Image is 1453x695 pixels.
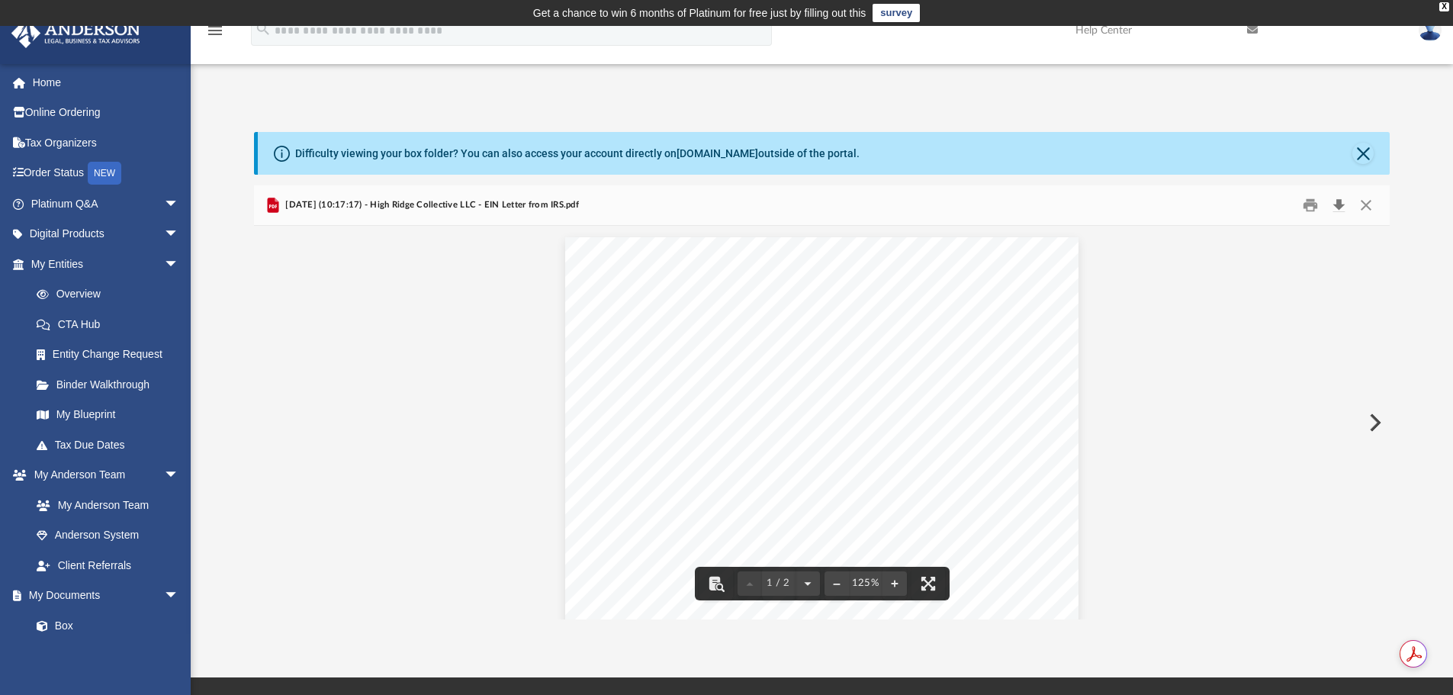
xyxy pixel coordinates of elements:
i: search [255,21,272,37]
button: Next page [796,567,820,600]
button: Close [1352,194,1380,217]
a: [DOMAIN_NAME] [677,147,758,159]
div: Current zoom level [849,578,882,588]
a: Tax Organizers [11,127,202,158]
i: menu [206,21,224,40]
div: Document Viewer [254,226,1390,619]
a: menu [206,29,224,40]
div: close [1439,2,1449,11]
img: User Pic [1419,19,1442,41]
span: arrow_drop_down [164,581,194,612]
a: My Blueprint [21,400,194,430]
span: arrow_drop_down [164,249,194,280]
button: Enter fullscreen [911,567,945,600]
span: 1 / 2 [762,578,796,588]
a: Anderson System [21,520,194,551]
a: Box [21,610,187,641]
span: arrow_drop_down [164,188,194,220]
button: Print [1295,194,1326,217]
span: [DATE] (10:17:17) - High Ridge Collective LLC - EIN Letter from IRS.pdf [282,198,579,212]
a: My Anderson Teamarrow_drop_down [11,460,194,491]
a: CTA Hub [21,309,202,339]
div: Difficulty viewing your box folder? You can also access your account directly on outside of the p... [295,146,860,162]
span: arrow_drop_down [164,219,194,250]
button: Download [1325,194,1352,217]
button: Zoom out [825,567,849,600]
div: Get a chance to win 6 months of Platinum for free just by filling out this [533,4,866,22]
a: Overview [21,279,202,310]
a: Order StatusNEW [11,158,202,189]
div: Preview [254,185,1390,619]
a: Platinum Q&Aarrow_drop_down [11,188,202,219]
a: Meeting Minutes [21,641,194,671]
img: Anderson Advisors Platinum Portal [7,18,145,48]
button: Toggle findbar [699,567,733,600]
a: My Anderson Team [21,490,187,520]
a: Home [11,67,202,98]
a: Online Ordering [11,98,202,128]
a: Binder Walkthrough [21,369,202,400]
a: Tax Due Dates [21,430,202,460]
div: File preview [254,226,1390,619]
a: My Documentsarrow_drop_down [11,581,194,611]
button: Close [1352,143,1374,164]
a: Client Referrals [21,550,194,581]
div: NEW [88,162,121,185]
span: arrow_drop_down [164,460,194,491]
a: Entity Change Request [21,339,202,370]
button: Zoom in [882,567,907,600]
button: 1 / 2 [762,567,796,600]
a: Digital Productsarrow_drop_down [11,219,202,249]
button: Next File [1357,401,1390,444]
a: survey [873,4,920,22]
a: My Entitiesarrow_drop_down [11,249,202,279]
